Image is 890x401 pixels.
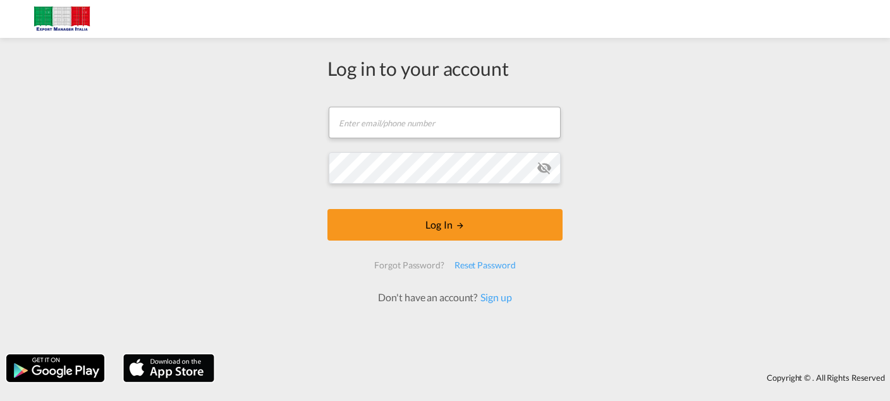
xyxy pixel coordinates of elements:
[327,209,563,241] button: LOGIN
[221,367,890,388] div: Copyright © . All Rights Reserved
[327,55,563,81] div: Log in to your account
[19,5,104,33] img: 51022700b14f11efa3148557e262d94e.jpg
[537,160,552,176] md-icon: icon-eye-off
[449,254,521,277] div: Reset Password
[329,107,561,138] input: Enter email/phone number
[122,353,216,383] img: apple.png
[364,290,525,304] div: Don't have an account?
[477,291,511,303] a: Sign up
[369,254,449,277] div: Forgot Password?
[5,353,106,383] img: google.png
